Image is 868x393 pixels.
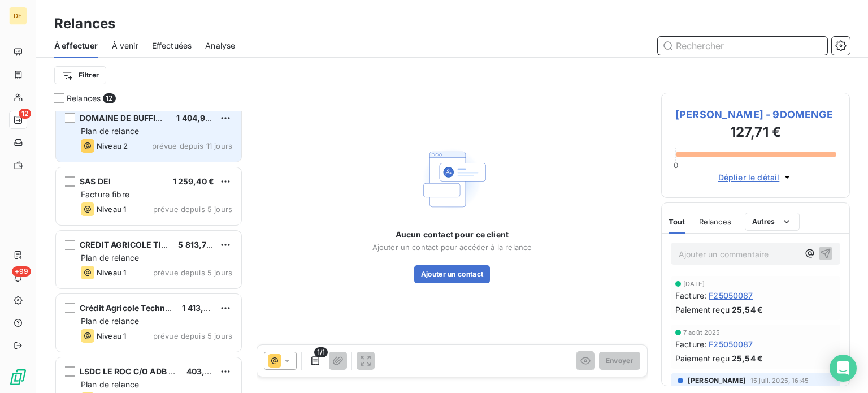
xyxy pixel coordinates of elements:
span: Paiement reçu [675,304,730,316]
span: Plan de relance [81,253,139,262]
span: À effectuer [54,40,98,51]
span: [DATE] [683,280,705,287]
span: Effectuées [152,40,192,51]
span: Facture fibre [81,189,129,199]
span: 1 404,96 € [176,113,218,123]
span: [PERSON_NAME] [688,375,746,386]
h3: Relances [54,14,115,34]
span: Relances [699,217,731,226]
div: grid [54,111,243,393]
span: Plan de relance [81,379,139,389]
div: DE [9,7,27,25]
span: Niveau 1 [97,205,126,214]
span: Ajouter un contact pour accéder à la relance [372,243,532,252]
span: Facture : [675,338,706,350]
span: 7 août 2025 [683,329,721,336]
span: 12 [103,93,115,103]
span: 1 413,60 € [182,303,222,313]
input: Rechercher [658,37,827,55]
span: Relances [67,93,101,104]
span: DOMAINE DE BUFFIERES [80,113,176,123]
span: 403,27 € [186,366,222,376]
span: Facture : [675,290,706,301]
span: Déplier le détail [718,171,780,183]
span: prévue depuis 11 jours [152,141,232,150]
h3: 127,71 € [675,122,836,145]
span: prévue depuis 5 jours [153,331,232,340]
span: 1/1 [314,347,328,357]
span: Plan de relance [81,126,139,136]
span: À venir [112,40,138,51]
span: Tout [669,217,685,226]
span: prévue depuis 5 jours [153,268,232,277]
span: [PERSON_NAME] - 9DOMENGE [675,107,836,122]
img: Logo LeanPay [9,368,27,386]
span: prévue depuis 5 jours [153,205,232,214]
span: 12 [19,109,31,119]
span: 0 [674,161,678,170]
span: Crédit Agricole Technologies [80,303,194,313]
button: Ajouter un contact [414,265,491,283]
span: +99 [12,266,31,277]
span: F25050087 [709,338,753,350]
span: Niveau 2 [97,141,128,150]
span: F25050087 [709,290,753,301]
span: Plan de relance [81,316,139,326]
span: 5 813,70 € [178,240,219,249]
span: Analyse [205,40,235,51]
span: Niveau 1 [97,268,126,277]
span: CREDIT AGRICOLE TITRES [80,240,181,249]
div: Open Intercom Messenger [830,355,857,382]
button: Filtrer [54,66,106,84]
span: 1 259,40 € [173,176,215,186]
span: 25,54 € [732,352,763,364]
span: Aucun contact pour ce client [396,229,509,240]
button: Autres [745,213,800,231]
span: Paiement reçu [675,352,730,364]
span: 25,54 € [732,304,763,316]
button: Déplier le détail [715,171,797,184]
span: 15 juil. 2025, 16:45 [750,377,809,384]
button: Envoyer [599,352,640,370]
span: Niveau 1 [97,331,126,340]
span: LSDC LE ROC C/O ADB GESTION [80,366,205,376]
span: SAS DEI [80,176,111,186]
img: Empty state [416,143,488,215]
